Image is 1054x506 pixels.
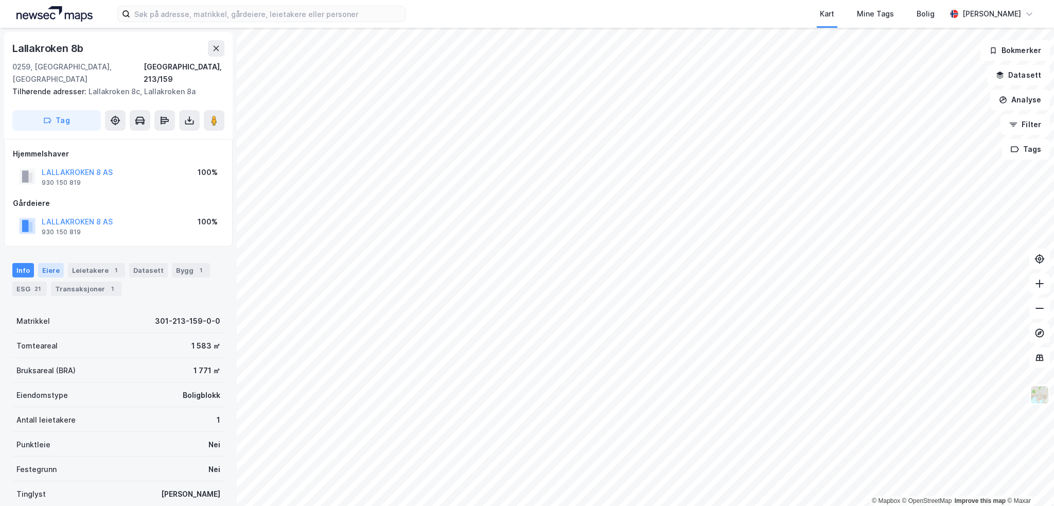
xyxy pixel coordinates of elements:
div: Tomteareal [16,340,58,352]
div: 301-213-159-0-0 [155,315,220,327]
div: Bolig [917,8,935,20]
div: 1 [217,414,220,426]
a: Improve this map [955,497,1006,504]
input: Søk på adresse, matrikkel, gårdeiere, leietakere eller personer [130,6,405,22]
div: 1 [107,284,117,294]
a: OpenStreetMap [902,497,952,504]
button: Analyse [990,90,1050,110]
div: [PERSON_NAME] [161,488,220,500]
div: Eiere [38,263,64,277]
div: Gårdeiere [13,197,224,210]
div: 1 [196,265,206,275]
div: [PERSON_NAME] [962,8,1021,20]
div: Kontrollprogram for chat [1003,457,1054,506]
span: Tilhørende adresser: [12,87,89,96]
div: 930 150 819 [42,179,81,187]
div: Leietakere [68,263,125,277]
div: Kart [820,8,834,20]
div: Lallakroken 8c, Lallakroken 8a [12,85,216,98]
img: Z [1030,385,1049,405]
div: 1 771 ㎡ [194,364,220,377]
div: [GEOGRAPHIC_DATA], 213/159 [144,61,224,85]
button: Tags [1002,139,1050,160]
div: Boligblokk [183,389,220,402]
iframe: Chat Widget [1003,457,1054,506]
a: Mapbox [872,497,900,504]
div: 930 150 819 [42,228,81,236]
div: Datasett [129,263,168,277]
div: Nei [208,463,220,476]
div: Bygg [172,263,210,277]
div: 1 583 ㎡ [191,340,220,352]
div: Hjemmelshaver [13,148,224,160]
img: logo.a4113a55bc3d86da70a041830d287a7e.svg [16,6,93,22]
button: Tag [12,110,101,131]
div: Info [12,263,34,277]
div: Matrikkel [16,315,50,327]
div: Eiendomstype [16,389,68,402]
div: 21 [32,284,43,294]
div: Punktleie [16,439,50,451]
div: Antall leietakere [16,414,76,426]
div: Bruksareal (BRA) [16,364,76,377]
button: Bokmerker [980,40,1050,61]
button: Filter [1000,114,1050,135]
div: Tinglyst [16,488,46,500]
div: Festegrunn [16,463,57,476]
div: Mine Tags [857,8,894,20]
div: 1 [111,265,121,275]
div: 100% [198,216,218,228]
div: 0259, [GEOGRAPHIC_DATA], [GEOGRAPHIC_DATA] [12,61,144,85]
div: Lallakroken 8b [12,40,85,57]
div: 100% [198,166,218,179]
div: Transaksjoner [51,282,121,296]
div: Nei [208,439,220,451]
button: Datasett [987,65,1050,85]
div: ESG [12,282,47,296]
